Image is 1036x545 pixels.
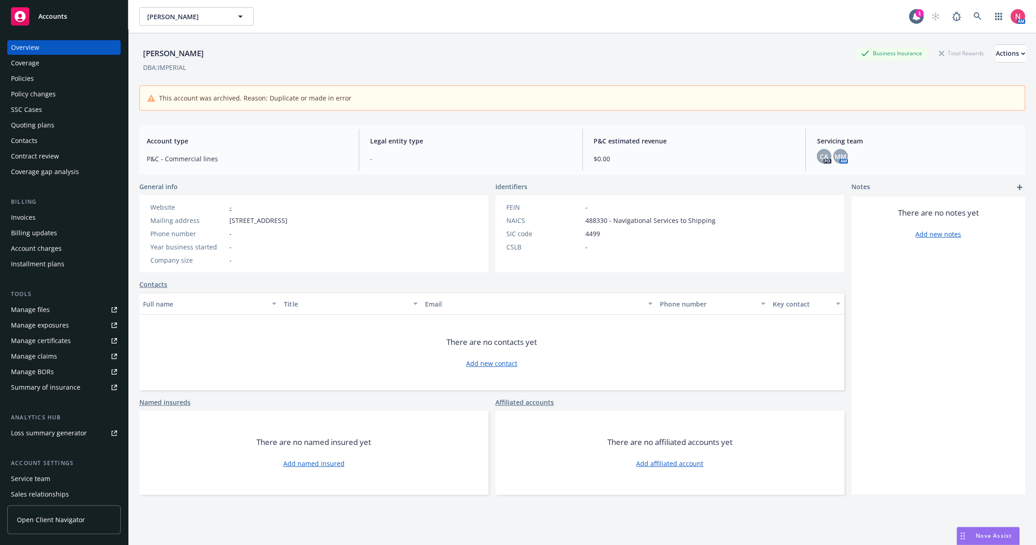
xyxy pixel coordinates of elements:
[425,299,643,309] div: Email
[934,48,988,59] div: Total Rewards
[7,349,121,364] a: Manage claims
[594,136,795,146] span: P&C estimated revenue
[143,299,266,309] div: Full name
[229,216,287,225] span: [STREET_ADDRESS]
[817,136,1018,146] span: Servicing team
[926,7,945,26] a: Start snowing
[495,182,527,191] span: Identifiers
[370,154,571,164] span: -
[11,365,54,379] div: Manage BORs
[11,426,87,440] div: Loss summary generator
[150,229,226,238] div: Phone number
[139,48,207,59] div: [PERSON_NAME]
[915,9,924,17] div: 1
[11,102,42,117] div: SSC Cases
[159,93,351,103] span: This account was archived. Reason: Duplicate or made in error
[834,152,846,161] span: MM
[11,241,62,256] div: Account charges
[7,87,121,101] a: Policy changes
[147,136,348,146] span: Account type
[1010,9,1025,24] img: photo
[851,182,870,193] span: Notes
[915,229,961,239] a: Add new notes
[147,154,348,164] span: P&C - Commercial lines
[11,257,64,271] div: Installment plans
[506,242,582,252] div: CSLB
[769,293,844,315] button: Key contact
[7,333,121,348] a: Manage certificates
[7,426,121,440] a: Loss summary generator
[256,437,371,448] span: There are no named insured yet
[7,290,121,299] div: Tools
[446,337,537,348] span: There are no contacts yet
[17,515,85,524] span: Open Client Navigator
[150,242,226,252] div: Year business started
[656,293,769,315] button: Phone number
[585,242,588,252] span: -
[139,293,280,315] button: Full name
[466,359,517,368] a: Add new contact
[7,40,121,55] a: Overview
[7,365,121,379] a: Manage BORs
[585,229,600,238] span: 4499
[11,71,34,86] div: Policies
[11,118,54,132] div: Quoting plans
[229,229,232,238] span: -
[898,207,979,218] span: There are no notes yet
[7,56,121,70] a: Coverage
[989,7,1008,26] a: Switch app
[11,349,57,364] div: Manage claims
[7,226,121,240] a: Billing updates
[7,149,121,164] a: Contract review
[773,299,830,309] div: Key contact
[506,216,582,225] div: NAICS
[11,87,56,101] div: Policy changes
[283,459,345,468] a: Add named insured
[7,71,121,86] a: Policies
[660,299,755,309] div: Phone number
[7,459,121,468] div: Account settings
[11,380,80,395] div: Summary of insurance
[421,293,656,315] button: Email
[7,164,121,179] a: Coverage gap analysis
[996,44,1025,63] button: Actions
[38,13,67,20] span: Accounts
[229,203,232,212] a: -
[585,216,716,225] span: 488330 - Navigational Services to Shipping
[7,197,121,206] div: Billing
[11,471,50,486] div: Service team
[7,380,121,395] a: Summary of insurance
[7,102,121,117] a: SSC Cases
[7,241,121,256] a: Account charges
[1014,182,1025,193] a: add
[506,202,582,212] div: FEIN
[7,118,121,132] a: Quoting plans
[11,487,69,502] div: Sales relationships
[11,210,36,225] div: Invoices
[229,255,232,265] span: -
[495,397,554,407] a: Affiliated accounts
[7,302,121,317] a: Manage files
[996,45,1025,62] div: Actions
[150,216,226,225] div: Mailing address
[11,56,39,70] div: Coverage
[7,133,121,148] a: Contacts
[856,48,927,59] div: Business Insurance
[11,164,79,179] div: Coverage gap analysis
[820,152,828,161] span: CA
[947,7,966,26] a: Report a Bug
[7,210,121,225] a: Invoices
[147,12,226,21] span: [PERSON_NAME]
[607,437,733,448] span: There are no affiliated accounts yet
[957,527,968,545] div: Drag to move
[11,333,71,348] div: Manage certificates
[594,154,795,164] span: $0.00
[11,318,69,333] div: Manage exposures
[968,7,987,26] a: Search
[139,182,178,191] span: General info
[7,318,121,333] a: Manage exposures
[7,4,121,29] a: Accounts
[7,487,121,502] a: Sales relationships
[976,532,1012,540] span: Nova Assist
